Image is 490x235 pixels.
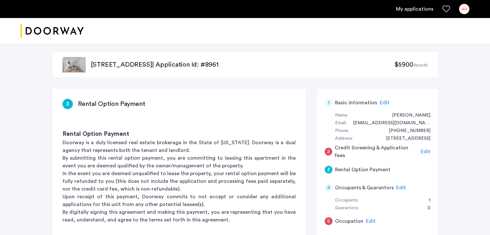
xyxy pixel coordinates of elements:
div: 2 [325,148,332,155]
div: Email: [335,119,347,127]
div: 335 East 95th Street, #2 [380,135,430,143]
div: AH [459,4,469,14]
a: Cazamio logo [21,19,84,43]
span: Edit [380,100,389,105]
span: Edit [421,149,430,154]
div: +16139859619 [382,127,430,135]
p: Upon receipt of this payment, Doorway commits to not accept or consider any additional applicatio... [62,193,296,208]
div: 1 [422,197,430,204]
h5: Credit Screening & Application Fees [335,144,418,159]
div: Phone: [335,127,349,135]
h3: Rental Option Payment [78,99,145,108]
p: By digitally signing this agreement and making this payment, you are representing that you have r... [62,208,296,224]
h5: Occupants & Guarantors [335,184,394,192]
a: Favorites [442,5,450,13]
div: 4 [325,184,332,192]
h5: Occupation [335,217,363,225]
a: My application [396,5,433,13]
div: Name: [335,112,348,119]
h5: Rental Option Payment [335,166,390,174]
div: 1 [325,99,332,107]
div: Address: [335,135,353,143]
h5: Basic information [335,99,377,107]
div: 5 [325,217,332,225]
p: In the event you are deemed unqualified to lease the property, your rental option payment will be... [62,170,296,193]
div: Ayaan Hussain [386,112,430,119]
p: [STREET_ADDRESS] | Application Id: #8961 [91,60,395,69]
p: By submitting this rental option payment, you are committing to leasing this apartment in the eve... [62,154,296,170]
div: Guarantors: [335,204,359,212]
h3: Rental Option Payment [62,130,296,139]
div: 3 [62,99,73,109]
span: Edit [396,185,406,190]
img: logo [21,19,84,43]
sub: /month [413,63,428,68]
iframe: chat widget [463,209,484,229]
div: 0 [421,204,430,212]
div: Occupants: [335,197,359,204]
div: ahussain1217@gmail.com [347,119,430,127]
span: $5900 [394,61,413,68]
span: Edit [366,219,376,224]
div: 3 [325,166,332,174]
img: apartment [62,57,86,72]
p: Doorway is a duly licensed real estate brokerage in the State of [US_STATE]. Doorway is a dual ag... [62,139,296,154]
